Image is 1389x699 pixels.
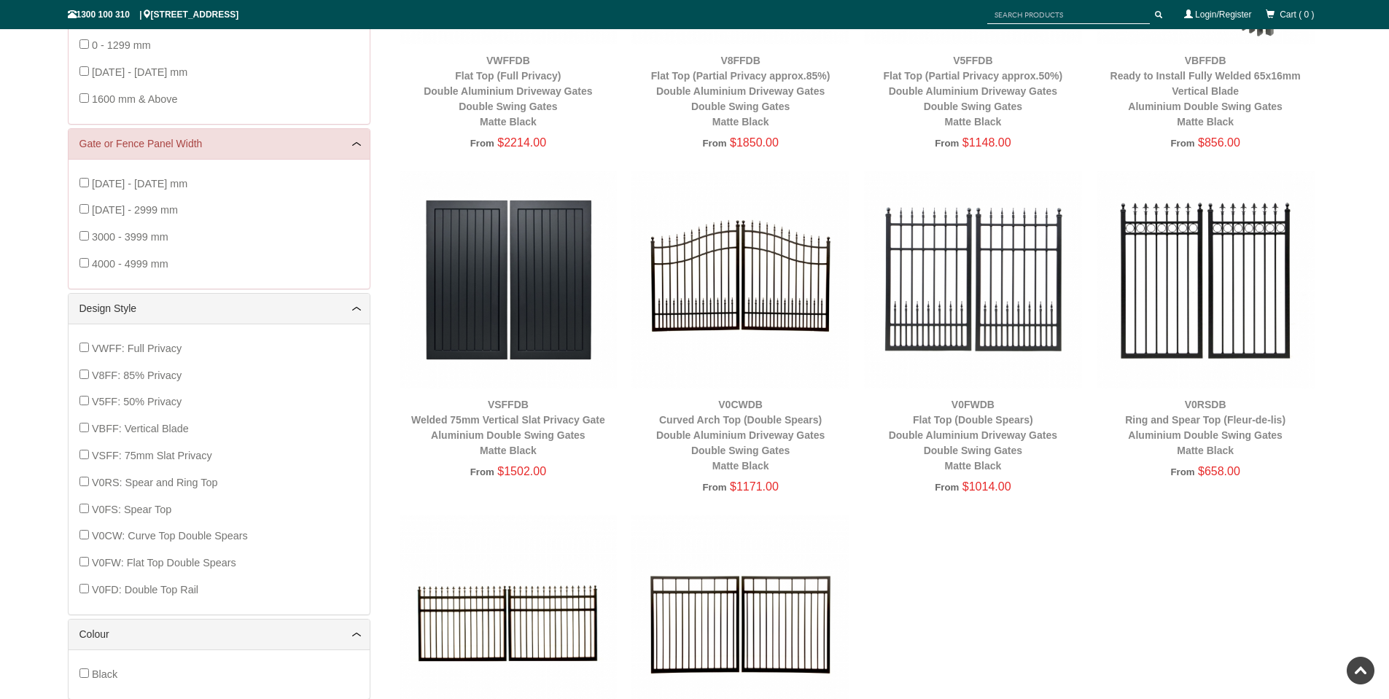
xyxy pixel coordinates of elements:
[424,55,592,128] a: VWFFDBFlat Top (Full Privacy)Double Aluminium Driveway GatesDouble Swing GatesMatte Black
[656,399,825,472] a: V0CWDBCurved Arch Top (Double Spears)Double Aluminium Driveway GatesDouble Swing GatesMatte Black
[935,138,959,149] span: From
[92,370,182,381] span: V8FF: 85% Privacy
[987,6,1150,24] input: SEARCH PRODUCTS
[79,301,359,316] a: Design Style
[1170,138,1194,149] span: From
[1110,55,1301,128] a: VBFFDBReady to Install Fully Welded 65x16mm Vertical BladeAluminium Double Swing GatesMatte Black
[79,136,359,152] a: Gate or Fence Panel Width
[92,423,189,434] span: VBFF: Vertical Blade
[92,39,151,51] span: 0 - 1299 mm
[730,136,779,149] span: $1850.00
[92,231,168,243] span: 3000 - 3999 mm
[884,55,1063,128] a: V5FFDBFlat Top (Partial Privacy approx.50%)Double Aluminium Driveway GatesDouble Swing GatesMatte...
[864,171,1082,388] img: V0FWDB - Flat Top (Double Spears) - Double Aluminium Driveway Gates - Double Swing Gates - Matte ...
[68,9,239,20] span: 1300 100 310 | [STREET_ADDRESS]
[651,55,830,128] a: V8FFDBFlat Top (Partial Privacy approx.85%)Double Aluminium Driveway GatesDouble Swing GatesMatte...
[400,171,618,388] img: VSFFDB - Welded 75mm Vertical Slat Privacy Gate - Aluminium Double Swing Gates - Matte Black - Ga...
[1170,466,1194,477] span: From
[92,343,182,354] span: VWFF: Full Privacy
[470,466,494,477] span: From
[92,557,236,569] span: V0FW: Flat Top Double Spears
[92,258,168,270] span: 4000 - 4999 mm
[962,480,1011,493] span: $1014.00
[470,138,494,149] span: From
[1195,9,1251,20] a: Login/Register
[92,668,117,680] span: Black
[92,504,171,515] span: V0FS: Spear Top
[1280,9,1314,20] span: Cart ( 0 )
[730,480,779,493] span: $1171.00
[92,530,248,542] span: V0CW: Curve Top Double Spears
[497,465,546,477] span: $1502.00
[962,136,1011,149] span: $1148.00
[702,482,726,493] span: From
[92,66,187,78] span: [DATE] - [DATE] mm
[1125,399,1285,456] a: V0RSDBRing and Spear Top (Fleur-de-lis)Aluminium Double Swing GatesMatte Black
[935,482,959,493] span: From
[92,584,198,595] span: V0FD: Double Top Rail
[92,204,178,216] span: [DATE] - 2999 mm
[79,627,359,642] a: Colour
[1198,136,1240,149] span: $856.00
[1198,465,1240,477] span: $658.00
[631,171,849,388] img: V0CWDB - Curved Arch Top (Double Spears) - Double Aluminium Driveway Gates - Double Swing Gates -...
[92,178,187,190] span: [DATE] - [DATE] mm
[92,477,218,488] span: V0RS: Spear and Ring Top
[702,138,726,149] span: From
[92,396,182,407] span: V5FF: 50% Privacy
[889,399,1057,472] a: V0FWDBFlat Top (Double Spears)Double Aluminium Driveway GatesDouble Swing GatesMatte Black
[92,450,212,461] span: VSFF: 75mm Slat Privacy
[1097,171,1315,388] img: V0RSDB - Ring and Spear Top (Fleur-de-lis) - Aluminium Double Swing Gates - Matte Black - Gate Wa...
[497,136,546,149] span: $2214.00
[92,93,178,105] span: 1600 mm & Above
[411,399,605,456] a: VSFFDBWelded 75mm Vertical Slat Privacy GateAluminium Double Swing GatesMatte Black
